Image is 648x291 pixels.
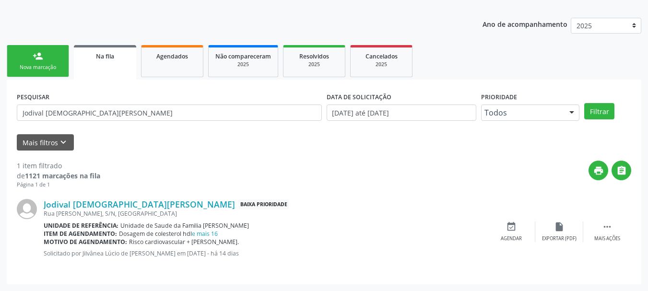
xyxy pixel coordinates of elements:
[327,90,391,105] label: DATA DE SOLICITAÇÃO
[44,221,118,230] b: Unidade de referência:
[299,52,329,60] span: Resolvidos
[192,230,218,238] a: e mais 16
[96,52,114,60] span: Na fila
[17,171,100,181] div: de
[17,181,100,189] div: Página 1 de 1
[238,199,289,210] span: Baixa Prioridade
[501,235,522,242] div: Agendar
[542,235,577,242] div: Exportar (PDF)
[44,210,487,218] div: Rua [PERSON_NAME], S/N, [GEOGRAPHIC_DATA]
[484,108,560,117] span: Todos
[481,90,517,105] label: Prioridade
[215,52,271,60] span: Não compareceram
[44,230,117,238] b: Item de agendamento:
[616,165,627,176] i: 
[215,61,271,68] div: 2025
[594,235,620,242] div: Mais ações
[554,221,565,232] i: insert_drive_file
[483,18,567,30] p: Ano de acompanhamento
[327,105,477,121] input: Selecione um intervalo
[156,52,188,60] span: Agendados
[44,199,235,210] a: Jodival [DEMOGRAPHIC_DATA][PERSON_NAME]
[129,238,239,246] span: Risco cardiovascular + [PERSON_NAME].
[44,249,487,257] p: Solicitado por Jilvânea Lúcio de [PERSON_NAME] em [DATE] - há 14 dias
[17,161,100,171] div: 1 item filtrado
[506,221,517,232] i: event_available
[17,199,37,219] img: img
[357,61,405,68] div: 2025
[584,103,614,119] button: Filtrar
[120,221,249,230] span: Unidade de Saude da Familia [PERSON_NAME]
[365,52,398,60] span: Cancelados
[602,221,613,232] i: 
[593,165,604,176] i: print
[33,51,43,61] div: person_add
[290,61,338,68] div: 2025
[17,134,74,151] button: Mais filtroskeyboard_arrow_down
[17,105,322,121] input: Nome, CNS
[612,161,631,180] button: 
[17,90,49,105] label: PESQUISAR
[44,238,127,246] b: Motivo de agendamento:
[25,171,100,180] strong: 1121 marcações na fila
[119,230,218,238] span: Dosagem de colesterol hdl
[14,64,62,71] div: Nova marcação
[589,161,608,180] button: print
[58,137,69,148] i: keyboard_arrow_down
